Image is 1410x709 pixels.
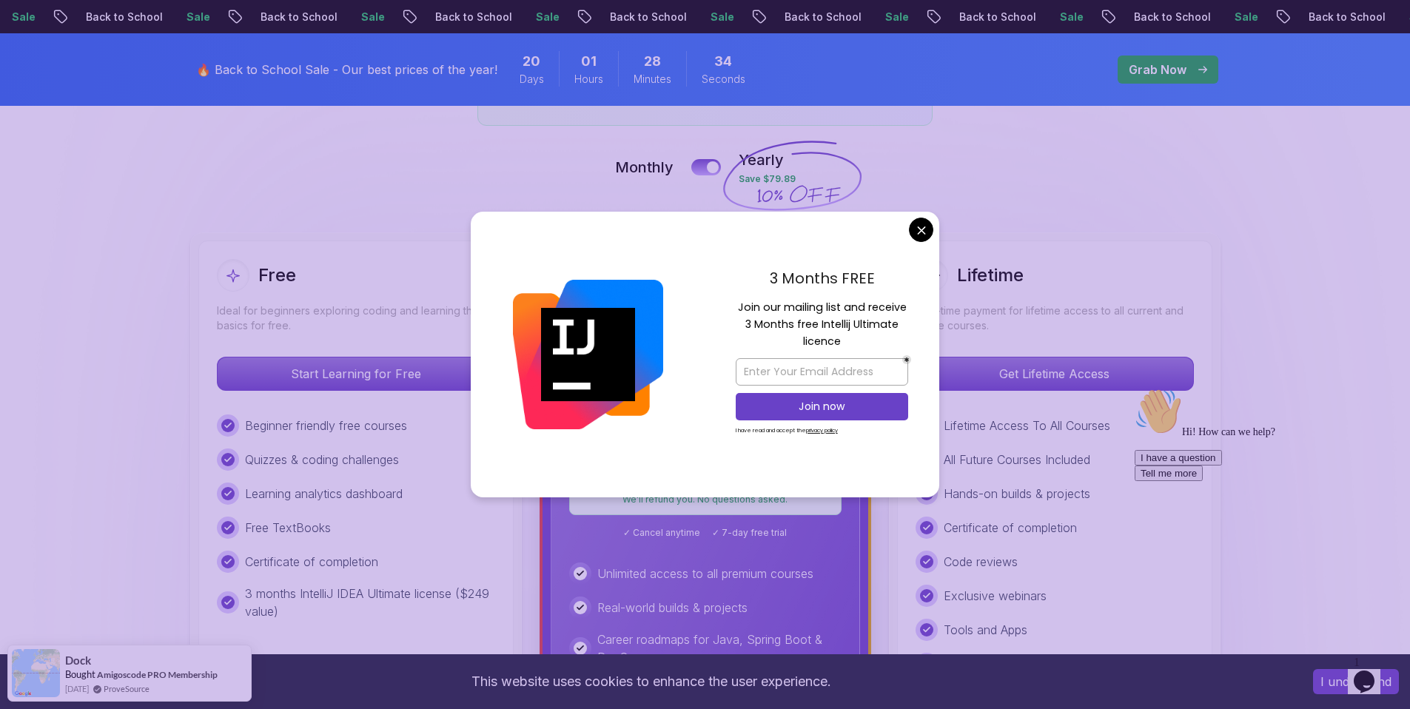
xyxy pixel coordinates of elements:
p: Sale [865,10,913,24]
p: Back to School [415,10,516,24]
p: Sale [1215,10,1262,24]
p: Lifetime Access To All Courses [944,417,1110,434]
p: Sale [691,10,738,24]
p: Free TextBooks [245,519,331,537]
button: Accept cookies [1313,669,1399,694]
span: [DATE] [65,682,89,695]
a: Amigoscode PRO Membership [97,669,218,680]
p: Code reviews [944,553,1018,571]
p: 🔥 Back to School Sale - Our best prices of the year! [196,61,497,78]
p: Sale [341,10,389,24]
span: Days [520,72,544,87]
span: 34 Seconds [714,51,732,72]
div: 👋Hi! How can we help?I have a questionTell me more [6,6,272,99]
p: Back to School [66,10,167,24]
img: :wave: [6,6,53,53]
p: Back to School [939,10,1040,24]
p: Learning analytics dashboard [245,485,403,503]
iframe: chat widget [1129,382,1395,642]
p: Tools and Apps [944,621,1027,639]
span: 28 Minutes [644,51,661,72]
p: Real-world builds & projects [597,599,748,616]
p: Quizzes & coding challenges [245,451,399,468]
span: Bought [65,668,95,680]
p: Certificate of completion [944,519,1077,537]
p: Back to School [590,10,691,24]
span: 20 Days [523,51,540,72]
p: Grab Now [1129,61,1186,78]
h2: Lifetime [957,263,1024,287]
span: Dock [65,654,91,667]
p: Back to School [765,10,865,24]
p: Sale [1040,10,1087,24]
button: Get Lifetime Access [916,357,1194,391]
p: We'll refund you. No questions asked. [579,494,832,505]
p: Ideal for beginners exploring coding and learning the basics for free. [217,303,495,333]
p: Back to School [241,10,341,24]
p: Exclusive webinars [944,587,1047,605]
button: Start Learning for Free [217,357,495,391]
a: Get Lifetime Access [916,366,1194,381]
p: Back to School [1289,10,1389,24]
span: 1 Hours [581,51,597,72]
button: Tell me more [6,84,74,99]
p: Get Lifetime Access [916,357,1193,390]
h2: Free [258,263,296,287]
iframe: chat widget [1348,650,1395,694]
button: I have a question [6,68,93,84]
span: ✓ Cancel anytime [623,527,700,539]
span: ✓ 7-day free trial [712,527,787,539]
p: Certificate of completion [245,553,378,571]
span: Hours [574,72,603,87]
p: Unlimited access to all premium courses [597,565,813,582]
span: Hi! How can we help? [6,44,147,56]
p: Sale [516,10,563,24]
p: Beginner friendly free courses [245,417,407,434]
p: One-time payment for lifetime access to all current and future courses. [916,303,1194,333]
a: Start Learning for Free [217,366,495,381]
p: Sale [167,10,214,24]
div: This website uses cookies to enhance the user experience. [11,665,1291,698]
p: Career roadmaps for Java, Spring Boot & DevOps [597,631,842,666]
p: 3 months IntelliJ IDEA Ultimate license ($249 value) [245,585,495,620]
p: All Future Courses Included [944,451,1090,468]
p: Monthly [615,157,674,178]
a: ProveSource [104,682,150,695]
span: Minutes [634,72,671,87]
p: Hands-on builds & projects [944,485,1090,503]
img: provesource social proof notification image [12,649,60,697]
p: Back to School [1114,10,1215,24]
p: Start Learning for Free [218,357,494,390]
span: Seconds [702,72,745,87]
